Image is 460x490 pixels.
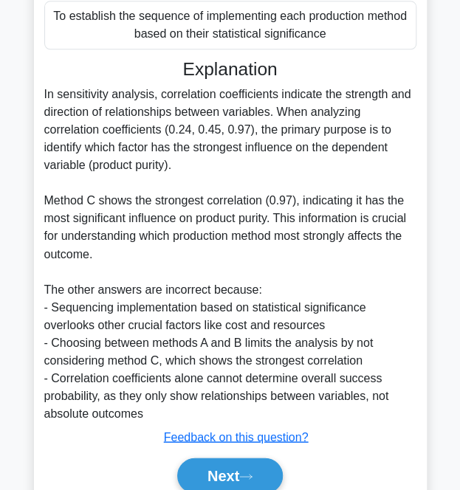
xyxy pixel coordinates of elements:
[164,430,309,443] a: Feedback on this question?
[44,1,416,49] div: To establish the sequence of implementing each production method based on their statistical signi...
[44,86,416,422] div: In sensitivity analysis, correlation coefficients indicate the strength and direction of relation...
[53,58,408,80] h3: Explanation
